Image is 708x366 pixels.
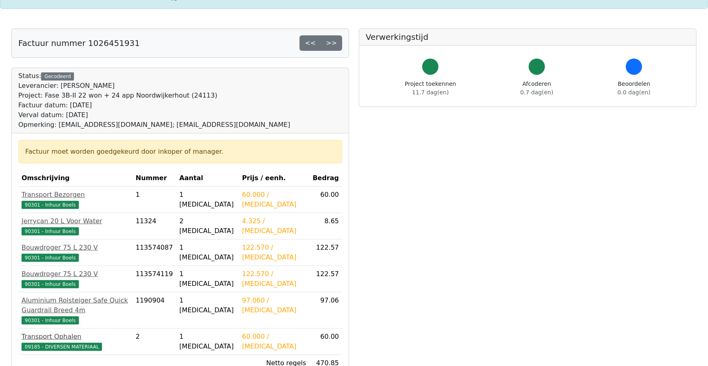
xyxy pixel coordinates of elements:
div: Gecodeerd [41,72,74,81]
div: Project: Fase 3B-II 22 won + 24 app Noordwijkerhout (24113) [18,91,290,100]
a: Transport Ophalen09185 - DIVERSEN MATERIAAL [22,332,129,351]
div: Transport Bezorgen [22,190,129,200]
a: Aluminium Rolsteiger Safe Quick Guardrail Breed 4m90301 - Inhuur Boels [22,296,129,325]
td: 11324 [132,213,176,240]
a: Jerrycan 20 L Voor Water90301 - Inhuur Boels [22,216,129,236]
th: Omschrijving [18,170,132,187]
div: 4.325 / [MEDICAL_DATA] [242,216,306,236]
div: 1 [MEDICAL_DATA] [179,190,235,209]
td: 122.57 [309,266,342,292]
td: 122.57 [309,240,342,266]
td: 60.00 [309,329,342,355]
td: 113574119 [132,266,176,292]
div: 1 [MEDICAL_DATA] [179,243,235,262]
td: 1 [132,187,176,213]
div: Bouwdroger 75 L 230 V [22,269,129,279]
h5: Factuur nummer 1026451931 [18,38,140,48]
div: 122.570 / [MEDICAL_DATA] [242,269,306,289]
span: 90301 - Inhuur Boels [22,201,79,209]
th: Prijs / eenh. [239,170,310,187]
span: 90301 - Inhuur Boels [22,316,79,325]
div: Transport Ophalen [22,332,129,342]
div: Aluminium Rolsteiger Safe Quick Guardrail Breed 4m [22,296,129,315]
td: 97.06 [309,292,342,329]
div: 60.000 / [MEDICAL_DATA] [242,332,306,351]
div: 1 [MEDICAL_DATA] [179,332,235,351]
td: 60.00 [309,187,342,213]
div: 1 [MEDICAL_DATA] [179,296,235,315]
div: Leverancier: [PERSON_NAME] [18,81,290,91]
td: 113574087 [132,240,176,266]
h5: Verwerkingstijd [366,32,690,42]
div: Beoordelen [618,80,651,97]
td: 2 [132,329,176,355]
th: Aantal [176,170,239,187]
span: 0.7 dag(en) [520,89,553,96]
div: 2 [MEDICAL_DATA] [179,216,235,236]
span: 90301 - Inhuur Boels [22,280,79,288]
span: 09185 - DIVERSEN MATERIAAL [22,343,102,351]
div: Afcoderen [520,80,553,97]
span: 90301 - Inhuur Boels [22,254,79,262]
div: 1 [MEDICAL_DATA] [179,269,235,289]
div: 97.060 / [MEDICAL_DATA] [242,296,306,315]
div: 122.570 / [MEDICAL_DATA] [242,243,306,262]
a: Transport Bezorgen90301 - Inhuur Boels [22,190,129,209]
span: 0.0 dag(en) [618,89,651,96]
td: 8.65 [309,213,342,240]
td: 1190904 [132,292,176,329]
div: Factuur datum: [DATE] [18,100,290,110]
th: Bedrag [309,170,342,187]
div: Bouwdroger 75 L 230 V [22,243,129,253]
span: 90301 - Inhuur Boels [22,227,79,235]
div: Jerrycan 20 L Voor Water [22,216,129,226]
div: 60.000 / [MEDICAL_DATA] [242,190,306,209]
div: Verval datum: [DATE] [18,110,290,120]
div: Opmerking: [EMAIL_ADDRESS][DOMAIN_NAME]; [EMAIL_ADDRESS][DOMAIN_NAME] [18,120,290,130]
a: Bouwdroger 75 L 230 V90301 - Inhuur Boels [22,243,129,262]
a: << [300,35,321,51]
div: Project toekennen [405,80,456,97]
div: Status: [18,71,290,130]
a: >> [321,35,342,51]
a: Bouwdroger 75 L 230 V90301 - Inhuur Boels [22,269,129,289]
div: Factuur moet worden goedgekeurd door inkoper of manager. [25,147,335,157]
span: 11.7 dag(en) [412,89,449,96]
th: Nummer [132,170,176,187]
